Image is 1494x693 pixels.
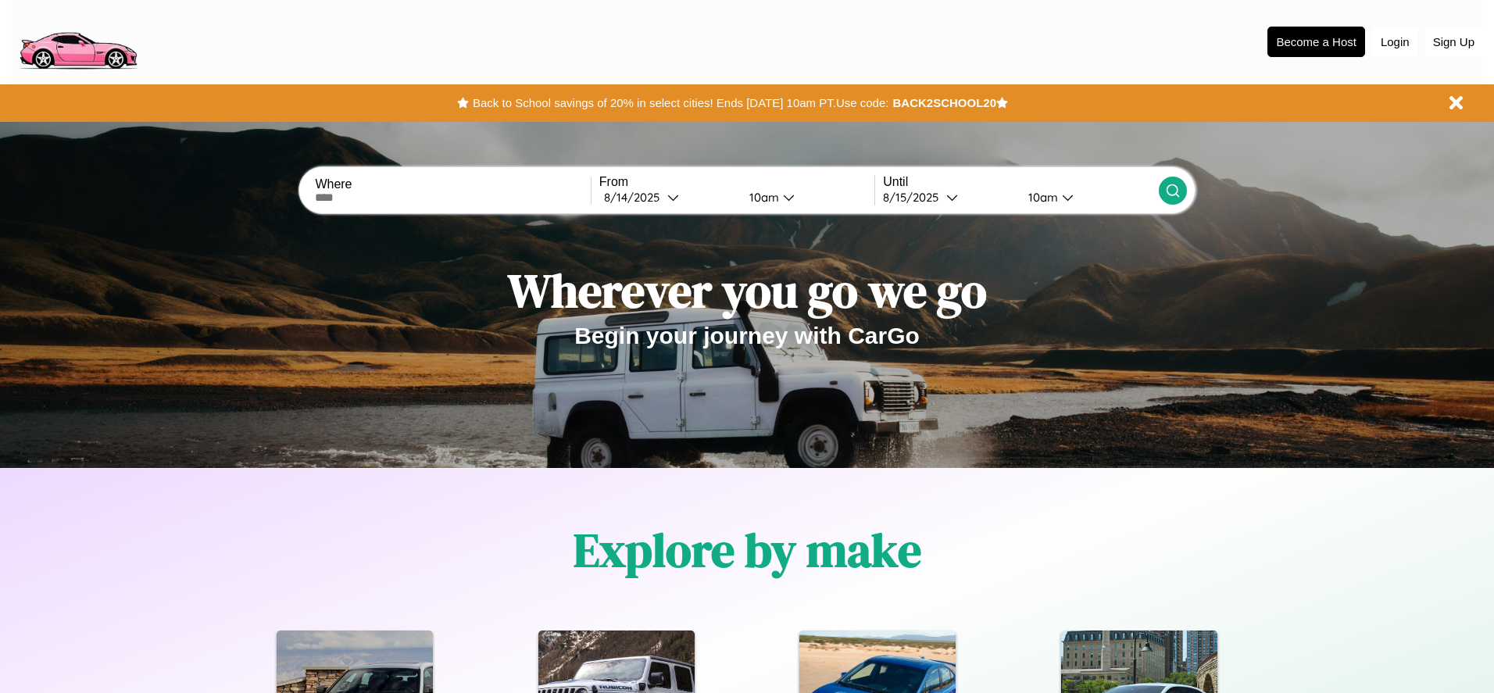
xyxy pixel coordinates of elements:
div: 8 / 15 / 2025 [883,190,946,205]
label: From [599,175,874,189]
button: Become a Host [1267,27,1365,57]
label: Until [883,175,1158,189]
b: BACK2SCHOOL20 [892,96,996,109]
div: 10am [1020,190,1062,205]
button: Login [1373,27,1417,56]
button: Sign Up [1425,27,1482,56]
button: 8/14/2025 [599,189,737,205]
h1: Explore by make [574,518,921,582]
label: Where [315,177,590,191]
div: 8 / 14 / 2025 [604,190,667,205]
button: 10am [737,189,874,205]
button: 10am [1016,189,1158,205]
button: Back to School savings of 20% in select cities! Ends [DATE] 10am PT.Use code: [469,92,892,114]
div: 10am [742,190,783,205]
img: logo [12,8,144,73]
